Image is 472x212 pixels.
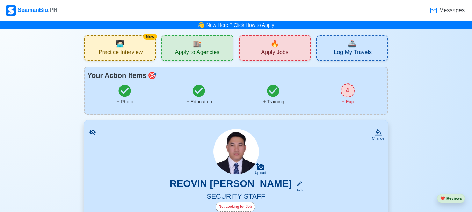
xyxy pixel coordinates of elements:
[341,83,355,97] div: 4
[334,49,372,58] span: Log My Travels
[216,202,255,212] div: Not Looking for Job
[206,22,274,28] a: New Here ? Click How to Apply
[372,136,384,141] div: Change
[169,178,292,192] h3: REOVIN [PERSON_NAME]
[193,38,202,49] span: agencies
[270,38,279,49] span: new
[6,5,16,16] img: Logo
[175,49,219,58] span: Apply to Agencies
[437,194,465,203] button: heartReviews
[6,5,57,16] div: SeamanBio
[116,98,133,105] div: Photo
[255,171,266,175] div: Upload
[186,98,212,105] div: Education
[48,7,58,13] span: .PH
[262,98,284,105] div: Training
[116,38,124,49] span: interview
[99,49,143,58] span: Practice Interview
[143,34,157,40] div: New
[87,70,385,81] div: Your Action Items
[348,38,356,49] span: travel
[438,6,465,15] span: Messages
[341,98,354,105] div: Exp
[148,70,157,81] span: todo
[293,187,303,192] div: Edit
[93,192,379,202] h5: SECURITY STAFF
[440,196,445,200] span: heart
[261,49,288,58] span: Apply Jobs
[196,20,206,30] span: bell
